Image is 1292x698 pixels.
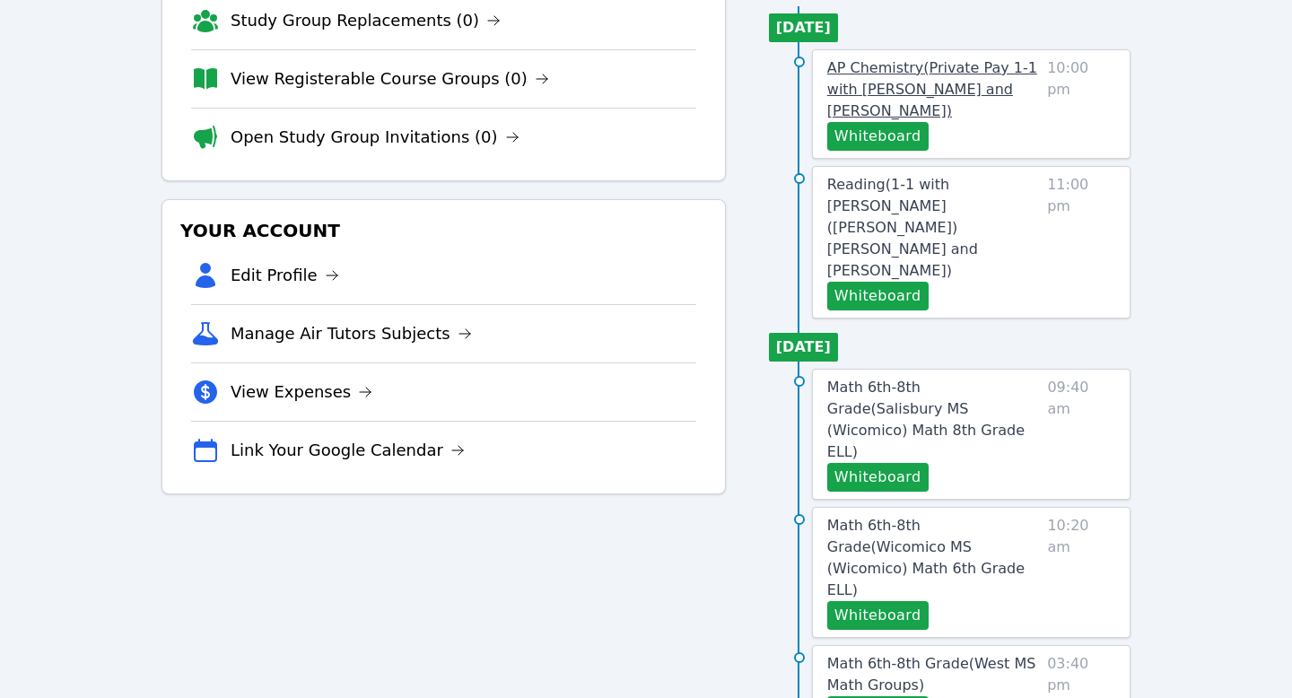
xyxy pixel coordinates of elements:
[827,515,1041,601] a: Math 6th-8th Grade(Wicomico MS (Wicomico) Math 6th Grade ELL)
[827,57,1040,122] a: AP Chemistry(Private Pay 1-1 with [PERSON_NAME] and [PERSON_NAME])
[827,176,978,279] span: Reading ( 1-1 with [PERSON_NAME] ([PERSON_NAME]) [PERSON_NAME] and [PERSON_NAME] )
[827,282,929,310] button: Whiteboard
[231,438,465,463] a: Link Your Google Calendar
[827,653,1040,696] a: Math 6th-8th Grade(West MS Math Groups)
[1047,57,1115,151] span: 10:00 pm
[827,517,1025,598] span: Math 6th-8th Grade ( Wicomico MS (Wicomico) Math 6th Grade ELL )
[827,59,1037,119] span: AP Chemistry ( Private Pay 1-1 with [PERSON_NAME] and [PERSON_NAME] )
[177,214,711,247] h3: Your Account
[827,174,1040,282] a: Reading(1-1 with [PERSON_NAME] ([PERSON_NAME]) [PERSON_NAME] and [PERSON_NAME])
[827,655,1036,694] span: Math 6th-8th Grade ( West MS Math Groups )
[1047,515,1115,630] span: 10:20 am
[769,333,838,362] li: [DATE]
[827,463,929,492] button: Whiteboard
[827,379,1025,460] span: Math 6th-8th Grade ( Salisbury MS (Wicomico) Math 8th Grade ELL )
[231,125,519,150] a: Open Study Group Invitations (0)
[231,263,339,288] a: Edit Profile
[231,66,549,92] a: View Registerable Course Groups (0)
[827,601,929,630] button: Whiteboard
[769,13,838,42] li: [DATE]
[827,377,1041,463] a: Math 6th-8th Grade(Salisbury MS (Wicomico) Math 8th Grade ELL)
[231,380,372,405] a: View Expenses
[1047,174,1115,310] span: 11:00 pm
[827,122,929,151] button: Whiteboard
[1047,377,1115,492] span: 09:40 am
[231,8,501,33] a: Study Group Replacements (0)
[231,321,472,346] a: Manage Air Tutors Subjects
